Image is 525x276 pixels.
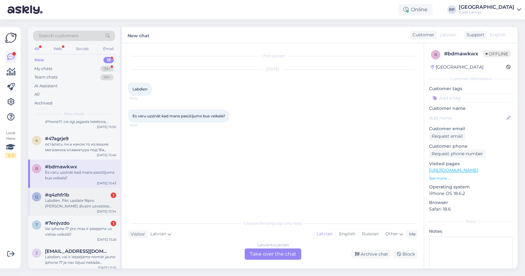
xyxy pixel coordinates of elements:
div: My chats [34,66,52,72]
div: Visitor [128,231,145,238]
div: Socials [75,45,90,53]
p: Customer tags [429,85,512,92]
span: j [36,251,37,255]
div: Take over the chat [245,248,301,260]
div: [DATE] 13:28 [97,237,116,242]
div: Extra [429,219,512,224]
span: Latvian [440,32,456,38]
span: #q4zhfr1b [45,192,69,198]
div: 99+ [100,66,114,72]
div: 2 / 3 [5,153,16,158]
div: Email [102,45,115,53]
div: Russian [358,229,382,239]
p: iPhone OS 18.6.2 [429,190,512,197]
p: Customer email [429,125,512,132]
a: [URL][DOMAIN_NAME] [429,167,478,173]
div: Customer [410,32,434,38]
div: [GEOGRAPHIC_DATA] [431,64,483,70]
div: Choose the language and reply [128,221,417,226]
div: Vai iphone 17 pro max ir pieejams uz vietas veikalā? [45,226,116,237]
div: Es varu uzzināt kad mans pasūtījums bus veikala? [45,170,116,181]
div: [GEOGRAPHIC_DATA] [459,5,514,10]
p: Customer phone [429,143,512,150]
span: Es varu uzzināt kad mans pasūtījums bus veikala? [132,114,225,118]
span: #47agrje9 [45,136,68,141]
span: 13:42 [130,96,153,101]
span: #bdmawkwx [45,164,77,170]
p: See more ... [429,176,512,181]
span: #7enjvzdo [45,220,70,226]
div: Request phone number [429,150,486,158]
div: осталась ли в каком то из ваших магазинов клавиатура под 16а айпад? [45,141,116,153]
p: Safari 18.6 [429,206,512,212]
div: # bdmawkwx [444,50,483,58]
div: Labdien, vai ir iespējams nomāt jauno iphone 17 ja nav bijusi nekāda kredītvēsture? [45,254,116,265]
a: [GEOGRAPHIC_DATA]iDeal Latvija [459,5,521,15]
span: 4 [35,138,38,143]
p: Customer name [429,105,512,112]
div: Web [52,45,63,53]
div: [DATE] [128,66,417,72]
div: [DATE] 13:50 [97,125,116,129]
div: Latvian [313,229,336,239]
span: jekabs.prancs@inbox.lv [45,248,110,254]
div: All [33,45,40,53]
div: Request email [429,132,465,141]
div: Support [464,32,484,38]
div: Labdien. Pēc update 16pro [PERSON_NAME] dīvaini uzvesties klaviatūra. Gribēju pārstartēt, izslēdz... [45,198,116,209]
div: Chat started [128,53,417,59]
span: English [490,32,506,38]
div: 99+ [100,74,114,80]
div: English [336,229,358,239]
p: Operating system [429,184,512,190]
span: Labdien [132,87,147,91]
span: Search customers [39,33,78,39]
input: Add a tag [429,93,512,103]
span: 13:43 [130,123,153,128]
span: b [35,166,38,171]
span: Latvian [150,231,166,238]
div: Archive chat [351,250,391,258]
div: [DATE] 11:10 [98,265,116,270]
span: q [35,194,38,199]
p: Visited pages [429,161,512,167]
div: Online [398,4,432,15]
p: Browser [429,199,512,206]
div: Latvian to Latvian [257,242,289,248]
div: [DATE] 13:43 [97,181,116,186]
div: Look Here [5,130,16,158]
span: Offline [483,50,511,57]
div: 1 [111,221,116,226]
div: Block [393,250,417,258]
div: AI Assistant [34,83,57,89]
div: iDeal Latvija [459,10,514,15]
div: New [34,57,44,63]
span: b [434,52,437,57]
div: [DATE] 13:46 [97,153,116,157]
div: All [34,91,40,98]
span: Other [385,231,398,237]
span: New chats [64,111,84,117]
label: New chat [127,31,149,39]
div: [DATE] 13:34 [97,209,116,214]
p: Notes [429,228,512,235]
span: 7 [36,222,38,227]
div: Me [407,231,416,238]
div: RP [447,5,456,14]
div: Customer information [429,76,512,82]
img: Askly Logo [5,32,17,44]
div: 18 [103,57,114,63]
div: 1 [111,192,116,198]
div: Team chats [34,74,57,80]
div: Archived [34,100,52,106]
input: Add name [429,115,505,121]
